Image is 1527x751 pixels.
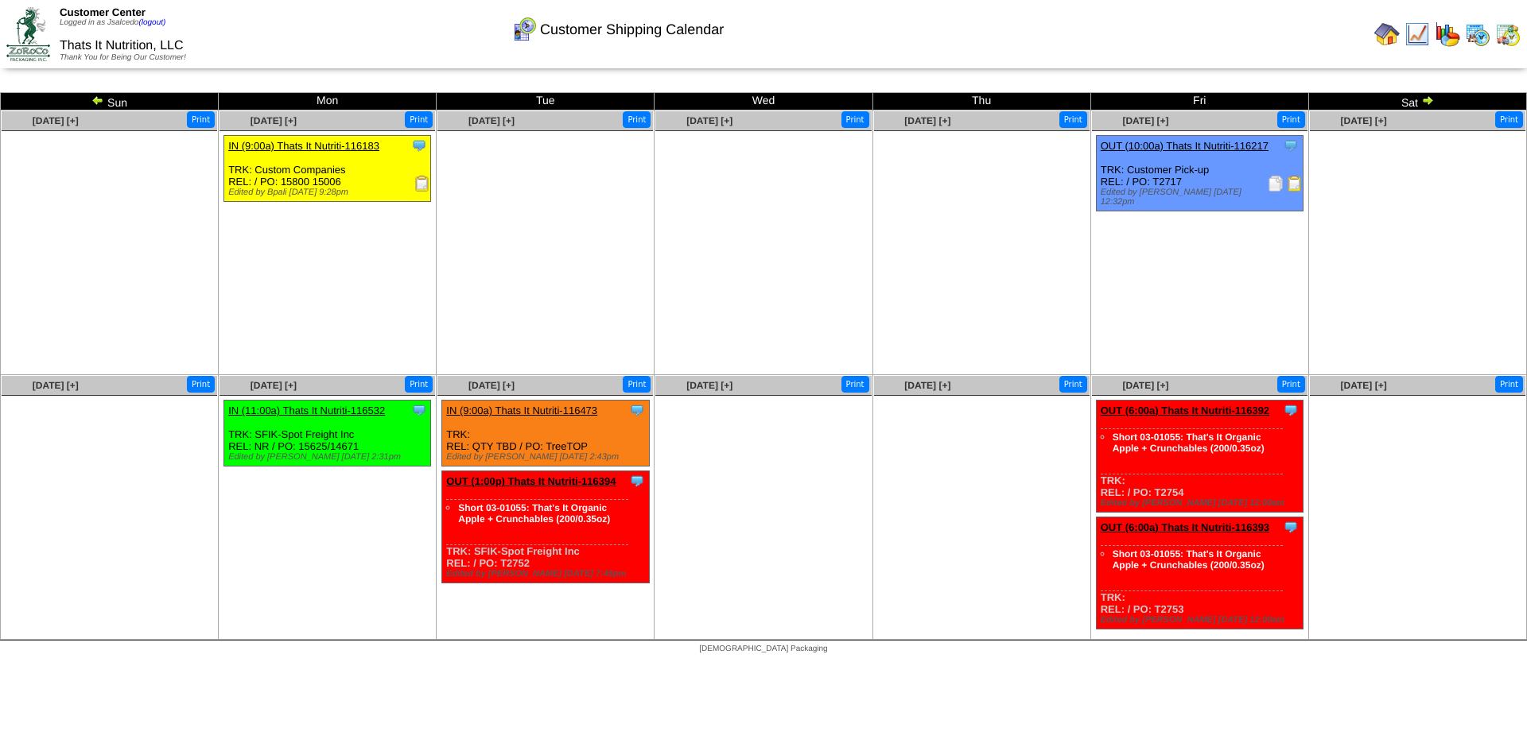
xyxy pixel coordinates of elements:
span: Customer Shipping Calendar [540,21,724,38]
td: Thu [872,93,1090,110]
a: IN (9:00a) Thats It Nutriti-116473 [446,405,597,416]
a: [DATE] [+] [1341,115,1387,126]
span: Customer Center [60,6,146,18]
img: Tooltip [629,402,645,418]
td: Tue [437,93,655,110]
a: [DATE] [+] [33,380,79,391]
div: Edited by [PERSON_NAME] [DATE] 12:32pm [1101,188,1303,207]
span: Thank You for Being Our Customer! [60,53,186,62]
button: Print [623,111,651,128]
img: Packing Slip [1268,176,1284,192]
img: line_graph.gif [1405,21,1430,47]
a: [DATE] [+] [468,380,515,391]
a: OUT (6:00a) Thats It Nutriti-116392 [1101,405,1269,416]
a: [DATE] [+] [1122,380,1168,391]
img: calendarinout.gif [1495,21,1521,47]
img: home.gif [1374,21,1400,47]
a: [DATE] [+] [686,380,732,391]
button: Print [187,376,215,393]
span: Logged in as Jsalcedo [60,18,165,27]
td: Wed [655,93,872,110]
div: Edited by [PERSON_NAME] [DATE] 2:43pm [446,452,648,462]
a: [DATE] [+] [251,380,297,391]
img: Tooltip [629,473,645,489]
a: [DATE] [+] [468,115,515,126]
img: Receiving Document [414,176,430,192]
a: IN (9:00a) Thats It Nutriti-116183 [228,140,379,152]
button: Print [1495,111,1523,128]
span: [DEMOGRAPHIC_DATA] Packaging [699,645,827,653]
button: Print [841,111,869,128]
button: Print [1495,376,1523,393]
a: Short 03-01055: That's It Organic Apple + Crunchables (200/0.35oz) [1113,548,1265,571]
img: Tooltip [411,402,427,418]
div: Edited by [PERSON_NAME] [DATE] 12:00am [1101,615,1303,625]
a: OUT (6:00a) Thats It Nutriti-116393 [1101,521,1269,533]
span: Thats It Nutrition, LLC [60,39,184,52]
a: [DATE] [+] [1122,115,1168,126]
a: (logout) [138,18,165,27]
a: [DATE] [+] [904,115,950,126]
button: Print [623,376,651,393]
div: Edited by [PERSON_NAME] [DATE] 7:49pm [446,569,648,579]
img: Tooltip [411,137,427,153]
td: Mon [219,93,437,110]
button: Print [187,111,215,128]
td: Sat [1308,93,1526,110]
a: [DATE] [+] [1341,380,1387,391]
div: TRK: Custom Companies REL: / PO: 15800 15006 [224,136,431,202]
img: calendarcustomer.gif [511,17,537,42]
a: Short 03-01055: That's It Organic Apple + Crunchables (200/0.35oz) [1113,432,1265,454]
a: OUT (10:00a) Thats It Nutriti-116217 [1101,140,1269,152]
a: Short 03-01055: That's It Organic Apple + Crunchables (200/0.35oz) [458,502,610,525]
button: Print [841,376,869,393]
div: Edited by Bpali [DATE] 9:28pm [228,188,430,197]
td: Fri [1090,93,1308,110]
div: TRK: SFIK-Spot Freight Inc REL: NR / PO: 15625/14671 [224,401,431,466]
div: TRK: REL: QTY TBD / PO: TreeTOP [442,401,649,466]
button: Print [405,111,433,128]
button: Print [405,376,433,393]
img: ZoRoCo_Logo(Green%26Foil)%20jpg.webp [6,7,50,60]
a: [DATE] [+] [686,115,732,126]
button: Print [1059,111,1087,128]
button: Print [1059,376,1087,393]
img: Tooltip [1283,402,1299,418]
td: Sun [1,93,219,110]
img: arrowleft.gif [91,94,104,106]
a: [DATE] [+] [904,380,950,391]
button: Print [1277,376,1305,393]
a: IN (11:00a) Thats It Nutriti-116532 [228,405,385,416]
a: [DATE] [+] [251,115,297,126]
img: Bill of Lading [1287,176,1303,192]
div: Edited by [PERSON_NAME] [DATE] 2:31pm [228,452,430,462]
button: Print [1277,111,1305,128]
div: Edited by [PERSON_NAME] [DATE] 12:00am [1101,498,1303,508]
div: TRK: SFIK-Spot Freight Inc REL: / PO: T2752 [442,471,649,583]
a: [DATE] [+] [33,115,79,126]
img: arrowright.gif [1421,94,1434,106]
img: Tooltip [1283,519,1299,535]
a: OUT (1:00p) Thats It Nutriti-116394 [446,475,616,487]
img: graph.gif [1435,21,1460,47]
img: Tooltip [1283,137,1299,153]
div: TRK: REL: / PO: T2754 [1096,401,1303,513]
img: calendarprod.gif [1465,21,1490,47]
div: TRK: Customer Pick-up REL: / PO: T2717 [1096,136,1303,211]
div: TRK: REL: / PO: T2753 [1096,517,1303,629]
